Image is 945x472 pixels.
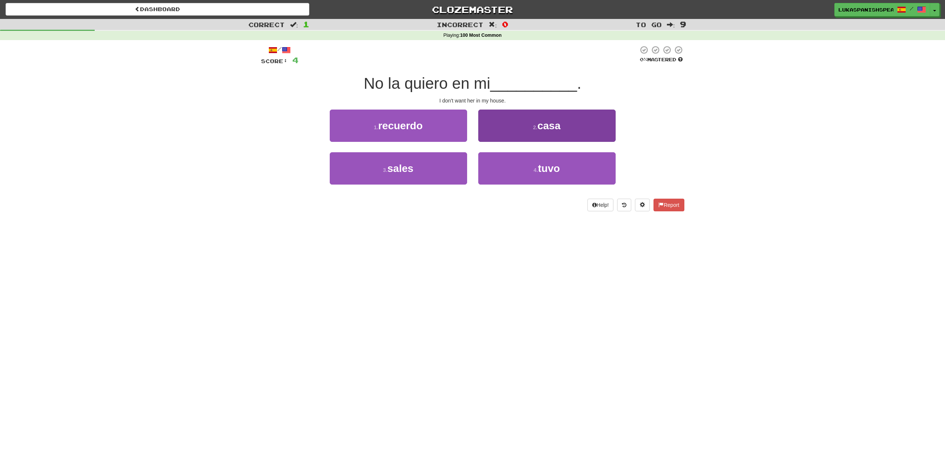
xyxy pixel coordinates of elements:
[478,152,616,185] button: 4.tuvo
[490,75,577,92] span: __________
[834,3,930,16] a: LukaSpanishSpeakerIntheMaking /
[538,163,560,174] span: tuvo
[290,22,298,28] span: :
[320,3,624,16] a: Clozemaster
[638,56,684,63] div: Mastered
[502,20,508,29] span: 0
[437,21,483,28] span: Incorrect
[654,199,684,211] button: Report
[489,22,497,28] span: :
[261,45,299,55] div: /
[387,163,413,174] span: sales
[248,21,285,28] span: Correct
[838,6,893,13] span: LukaSpanishSpeakerIntheMaking
[364,75,490,92] span: No la quiero en mi
[303,20,309,29] span: 1
[534,167,538,173] small: 4 .
[478,110,616,142] button: 2.casa
[374,124,378,130] small: 1 .
[378,120,423,131] span: recuerdo
[460,33,502,38] strong: 100 Most Common
[577,75,581,92] span: .
[292,55,299,65] span: 4
[533,124,538,130] small: 2 .
[383,167,388,173] small: 3 .
[6,3,309,16] a: Dashboard
[587,199,614,211] button: Help!
[617,199,631,211] button: Round history (alt+y)
[261,58,288,64] span: Score:
[636,21,662,28] span: To go
[667,22,675,28] span: :
[910,6,913,11] span: /
[640,56,647,62] span: 0 %
[330,152,467,185] button: 3.sales
[330,110,467,142] button: 1.recuerdo
[261,97,684,104] div: I don't want her in my house.
[537,120,560,131] span: casa
[680,20,686,29] span: 9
